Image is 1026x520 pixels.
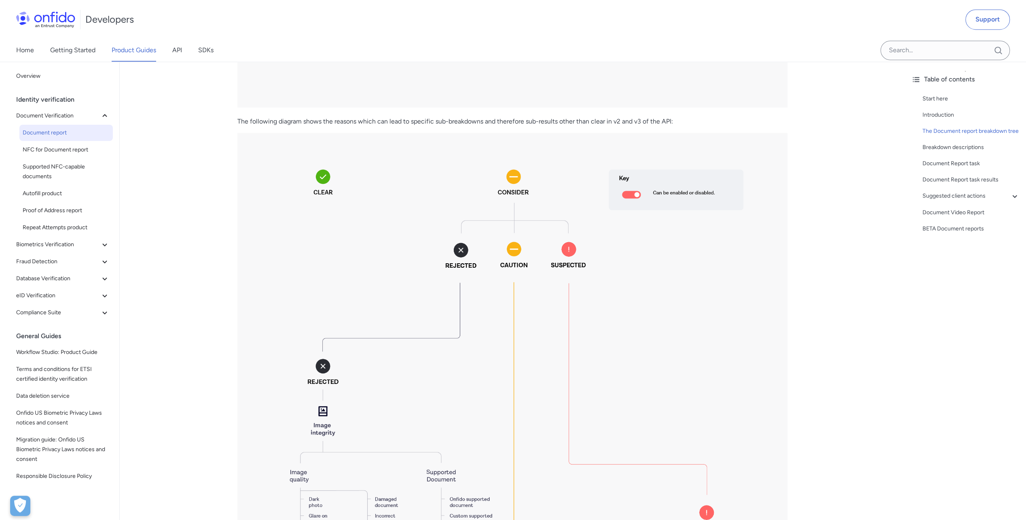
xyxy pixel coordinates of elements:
span: NFC for Document report [23,145,110,155]
a: Suggested client actions [922,191,1020,201]
span: Repeat Attempts product [23,223,110,232]
a: Document Report task [922,159,1020,168]
span: Onfido US Biometric Privacy Laws notices and consent [16,408,110,428]
button: Compliance Suite [13,305,113,321]
span: Supported NFC-capable documents [23,162,110,181]
span: Compliance Suite [16,308,100,318]
button: Database Verification [13,271,113,287]
a: NFC for Document report [19,142,113,158]
span: Autofill product [23,189,110,198]
a: API [172,39,182,62]
a: The Document report breakdown tree [922,126,1020,136]
div: Table of contents [911,75,1020,84]
a: Getting Started [50,39,95,62]
button: Fraud Detection [13,254,113,270]
span: Document Verification [16,111,100,121]
a: Introduction [922,110,1020,120]
span: Proof of Address report [23,206,110,215]
div: Identity verification [16,92,116,108]
a: Responsible Disclosure Policy [13,468,113,484]
a: Document report [19,125,113,141]
a: Overview [13,68,113,84]
span: Workflow Studio: Product Guide [16,347,110,357]
button: Open Preferences [10,496,30,516]
span: eID Verification [16,291,100,300]
a: Autofill product [19,185,113,202]
img: Onfido Logo [16,11,75,28]
button: Document Verification [13,108,113,124]
span: Responsible Disclosure Policy [16,471,110,481]
span: Overview [16,71,110,81]
a: Breakdown descriptions [922,143,1020,152]
a: BETA Document reports [922,224,1020,233]
p: The following diagram shows the reasons which can lead to specific sub-breakdowns and therefore s... [237,117,787,126]
a: Terms and conditions for ETSI certified identity verification [13,361,113,387]
a: Home [16,39,34,62]
a: Start here [922,94,1020,104]
a: Repeat Attempts product [19,220,113,236]
a: Onfido US Biometric Privacy Laws notices and consent [13,405,113,431]
a: SDKs [198,39,214,62]
a: Supported NFC-capable documents [19,159,113,185]
a: Migration guide: Onfido US Biometric Privacy Laws notices and consent [13,432,113,467]
a: Product Guides [112,39,156,62]
a: Proof of Address report [19,202,113,219]
span: Fraud Detection [16,257,100,266]
button: Biometrics Verification [13,237,113,253]
span: Document report [23,128,110,138]
span: Migration guide: Onfido US Biometric Privacy Laws notices and consent [16,435,110,464]
span: Data deletion service [16,391,110,401]
button: eID Verification [13,288,113,304]
div: General Guides [16,328,116,344]
span: Database Verification [16,274,100,283]
a: Document Report task results [922,175,1020,185]
a: Data deletion service [13,388,113,404]
span: Terms and conditions for ETSI certified identity verification [16,364,110,384]
h1: Developers [85,13,134,26]
input: Onfido search input field [880,40,1010,60]
span: Biometrics Verification [16,240,100,249]
a: Support [965,9,1010,30]
div: Cookie Preferences [10,496,30,516]
a: Document Video Report [922,207,1020,217]
a: Workflow Studio: Product Guide [13,344,113,360]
